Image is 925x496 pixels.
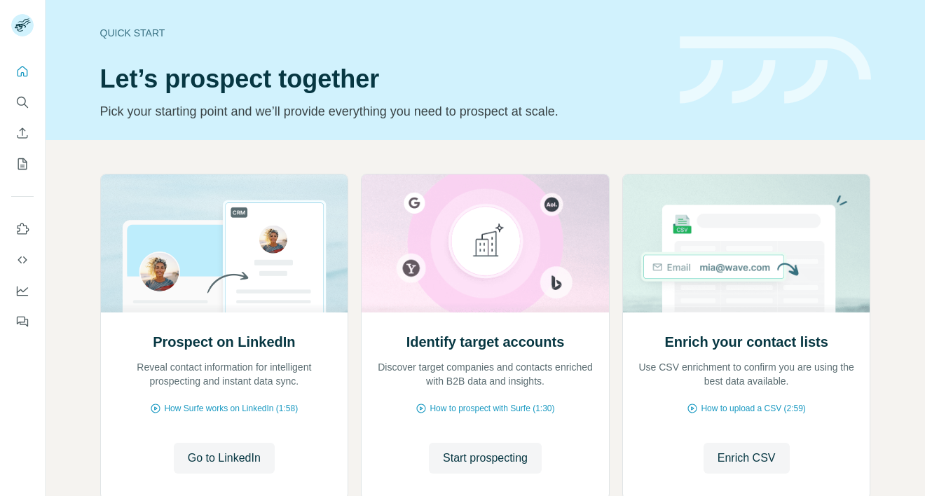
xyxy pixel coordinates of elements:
h2: Enrich your contact lists [664,332,828,352]
h2: Identify target accounts [406,332,565,352]
p: Pick your starting point and we’ll provide everything you need to prospect at scale. [100,102,663,121]
button: Search [11,90,34,115]
button: Use Surfe API [11,247,34,273]
img: banner [680,36,871,104]
img: Identify target accounts [361,174,610,312]
span: Go to LinkedIn [188,450,261,467]
button: Enrich CSV [704,443,790,474]
button: Feedback [11,309,34,334]
p: Discover target companies and contacts enriched with B2B data and insights. [376,360,595,388]
button: Dashboard [11,278,34,303]
button: Enrich CSV [11,120,34,146]
div: Quick start [100,26,663,40]
button: My lists [11,151,34,177]
button: Go to LinkedIn [174,443,275,474]
button: Use Surfe on LinkedIn [11,216,34,242]
p: Reveal contact information for intelligent prospecting and instant data sync. [115,360,334,388]
span: Start prospecting [443,450,528,467]
span: Enrich CSV [718,450,776,467]
h2: Prospect on LinkedIn [153,332,295,352]
h1: Let’s prospect together [100,65,663,93]
span: How to prospect with Surfe (1:30) [430,402,554,415]
img: Prospect on LinkedIn [100,174,349,312]
button: Quick start [11,59,34,84]
p: Use CSV enrichment to confirm you are using the best data available. [637,360,856,388]
button: Start prospecting [429,443,542,474]
img: Enrich your contact lists [622,174,871,312]
span: How Surfe works on LinkedIn (1:58) [164,402,298,415]
span: How to upload a CSV (2:59) [701,402,805,415]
